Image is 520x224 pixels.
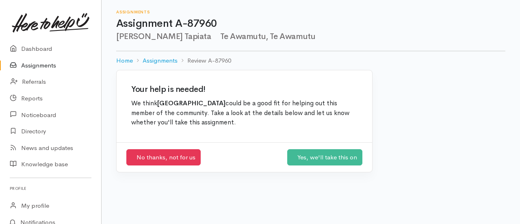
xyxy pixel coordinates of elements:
li: Review A-87960 [178,56,231,65]
a: Assignments [143,56,178,65]
p: We think could be a good fit for helping out this member of the community. Take a look at the det... [131,99,357,128]
a: Yes, we'll take this on [287,149,362,166]
a: Home [116,56,133,65]
nav: breadcrumb [116,51,505,70]
a: No thanks, not for us [126,149,201,166]
h6: Profile [10,183,91,194]
span: Te Awamutu, Te Awamutu [216,31,316,41]
h2: Your help is needed! [131,85,357,94]
span: Loading... [243,198,248,199]
h2: [PERSON_NAME] Tapiata [116,32,505,41]
span: Loading... [442,198,447,199]
b: [GEOGRAPHIC_DATA] [157,99,225,107]
h6: Assignments [116,10,505,14]
h1: Assignment A-87960 [116,18,505,30]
